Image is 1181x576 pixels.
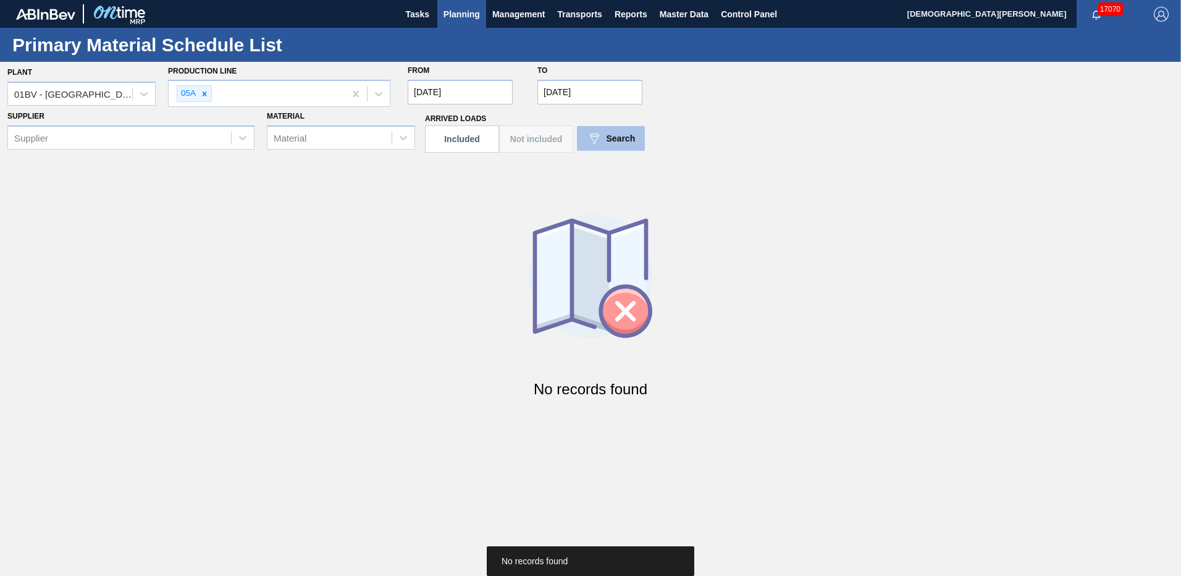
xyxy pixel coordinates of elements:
[177,86,198,101] div: 05A
[534,381,647,398] h2: No records found
[587,131,602,146] img: icon-filter-white
[615,7,647,22] span: Reports
[721,7,777,22] span: Control Panel
[492,7,545,22] span: Management
[12,38,383,52] h1: Primary Material Schedule List
[558,7,602,22] span: Transports
[408,66,429,75] label: From
[502,556,568,566] span: No records found
[443,7,480,22] span: Planning
[499,125,573,153] button: Not included
[425,110,486,128] span: Arrived Loads
[14,132,48,143] div: Supplier
[660,7,708,22] span: Master Data
[7,68,32,77] label: Plant
[14,88,133,99] div: 01BV - [GEOGRAPHIC_DATA] Brewery
[607,133,636,143] span: Search
[537,66,547,75] label: to
[537,80,642,104] input: mm/dd/yyyy
[408,80,513,104] input: mm/dd/yyyy
[425,125,499,153] button: Included
[267,112,305,121] label: Material
[577,126,645,151] button: icon-filter-whiteSearch
[404,7,431,22] span: Tasks
[274,132,306,143] div: Material
[529,214,652,368] img: no-data-icon
[1098,2,1123,16] span: 17070
[7,112,44,121] label: Supplier
[16,9,75,20] img: TNhmsLtSVTkK8tSr43FrP2fwEKptu5GPRR3wAAAABJRU5ErkJggg==
[168,67,237,75] label: Production Line
[1154,7,1169,22] img: Logout
[1077,6,1116,23] button: Notifications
